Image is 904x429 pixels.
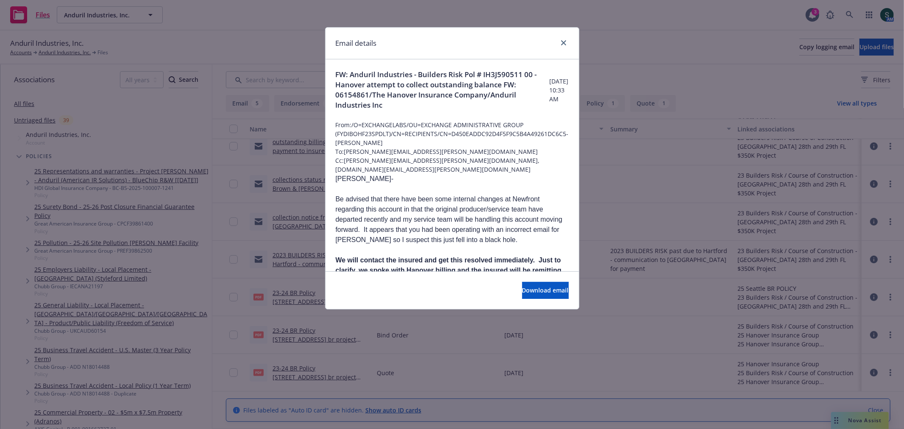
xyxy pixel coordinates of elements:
span: Cc: [PERSON_NAME][EMAIL_ADDRESS][PERSON_NAME][DOMAIN_NAME], [DOMAIN_NAME][EMAIL_ADDRESS][PERSON_N... [336,156,569,174]
span: FW: Anduril Industries - Builders Risk Pol # IH3J590511 00 - Hanover attempt to collect outstandi... [336,70,550,110]
a: close [559,38,569,48]
b: We will contact the insured and get this resolved immediately. Just to clarify, we spoke with Han... [336,256,562,284]
span: To: [PERSON_NAME][EMAIL_ADDRESS][PERSON_NAME][DOMAIN_NAME] [336,147,569,156]
p: [PERSON_NAME]- [336,174,569,184]
span: From: /O=EXCHANGELABS/OU=EXCHANGE ADMINISTRATIVE GROUP (FYDIBOHF23SPDLT)/CN=RECIPIENTS/CN=D450EAD... [336,120,569,147]
p: Be advised that there have been some internal changes at Newfront regarding this account in that ... [336,194,569,245]
button: Download email [522,282,569,299]
span: Download email [522,286,569,294]
h1: Email details [336,38,377,49]
span: [DATE] 10:33 AM [550,77,569,103]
